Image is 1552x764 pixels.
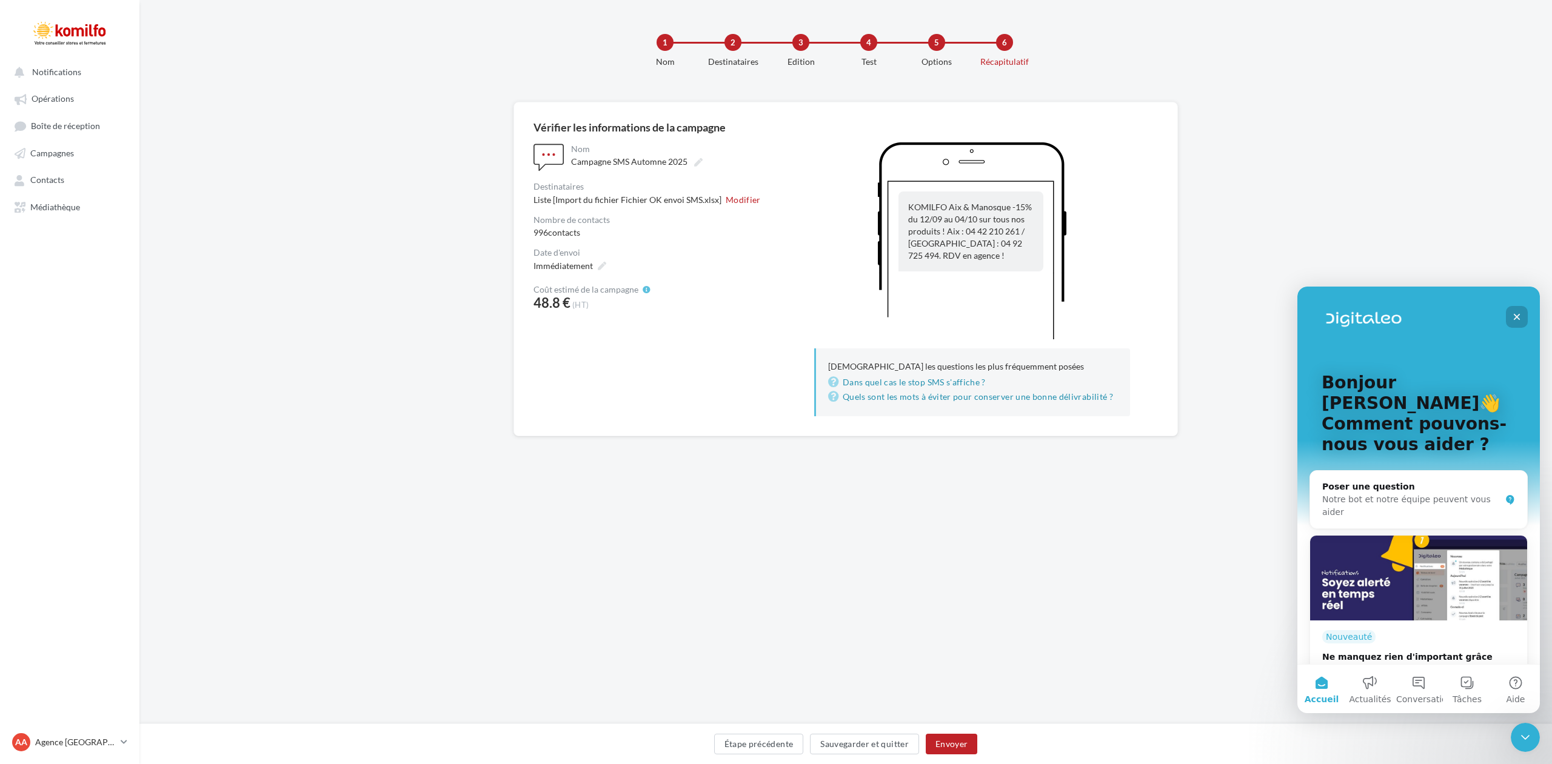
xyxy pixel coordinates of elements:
p: [DEMOGRAPHIC_DATA] les questions les plus fréquemment posées [828,360,1118,373]
span: Campagnes [30,148,74,158]
span: AA [15,736,27,748]
div: Nom [571,145,774,153]
div: Nom [626,56,704,68]
div: 2 [724,34,741,51]
iframe: Intercom live chat [1511,723,1540,752]
button: Envoyer [926,734,977,754]
span: Campagne SMS Automne 2025 [571,156,687,167]
div: 1 [657,34,674,51]
span: (HT) [572,300,589,310]
button: Actualités [48,378,97,427]
button: Modifier [726,193,761,206]
div: Date d'envoi [533,248,777,257]
div: Fermer [209,19,230,41]
span: Notifications [32,67,81,77]
span: Tâches [155,408,184,417]
button: Aide [194,378,242,427]
p: Agence [GEOGRAPHIC_DATA] [35,736,116,748]
div: Options [898,56,975,68]
button: Sauvegarder et quitter [810,734,919,754]
a: Opérations [7,87,132,109]
span: Contacts [30,175,64,185]
button: Étape précédente [714,734,804,754]
div: 4 [860,34,877,51]
a: Campagnes [7,142,132,164]
span: Coût estimé de la campagne [533,285,638,294]
span: Liste [Import du fichier Fichier OK envoi SMS.xlsx] [533,193,721,206]
span: Opérations [32,94,74,104]
div: 996 [533,227,777,239]
div: Test [830,56,908,68]
span: Médiathèque [30,202,80,212]
div: 5 [928,34,945,51]
span: contacts [548,227,580,238]
div: Récapitulatif [966,56,1043,68]
div: Destinataires [694,56,772,68]
span: Accueil [7,408,42,417]
span: Conversations [99,408,159,417]
div: Edition [762,56,840,68]
img: Ne manquez rien d'important grâce à l'onglet "Notifications" 🔔 [13,249,230,334]
span: KOMILFO Aix & Manosque -15% du 12/09 au 04/10 sur tous nos produits ! Aix : 04 42 210 261 / [GEOG... [908,202,1032,261]
button: Tâches [145,378,194,427]
div: Nouveauté [25,344,78,357]
a: Boîte de réception [7,115,132,137]
div: Vérifier les informations de la campagne [533,122,1158,133]
a: Contacts [7,168,132,190]
div: Destinataires [533,182,777,191]
a: Dans quel cas le stop SMS s'affiche ? [828,375,1118,390]
a: Quels sont les mots à éviter pour conserver une bonne délivrabilité ? [828,390,1118,404]
span: Immédiatement [533,261,593,271]
iframe: Intercom live chat [1297,287,1540,713]
span: Actualités [52,408,93,417]
a: AA Agence [GEOGRAPHIC_DATA] [10,731,130,754]
span: 48.8 € [533,296,570,310]
span: Aide [209,408,228,417]
button: Notifications [7,61,127,82]
span: Boîte de réception [31,121,100,131]
div: Ne manquez rien d'important grâce à l'onglet "Notifications" 🔔 [25,364,196,390]
a: Médiathèque [7,196,132,218]
div: 3 [792,34,809,51]
div: Ne manquez rien d'important grâce à l'onglet "Notifications" 🔔NouveautéNe manquez rien d'importan... [12,248,230,428]
div: 6 [996,34,1013,51]
button: Conversations [97,378,145,427]
div: Nombre de contacts [533,216,777,224]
